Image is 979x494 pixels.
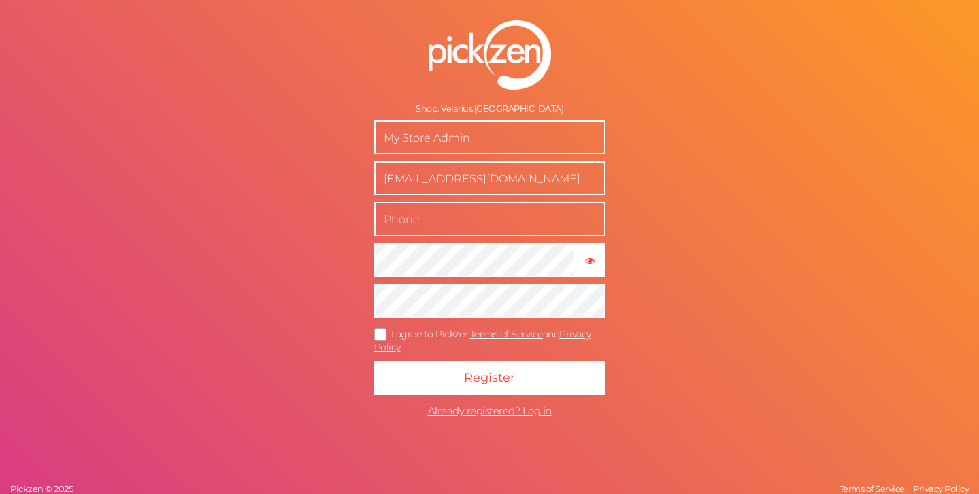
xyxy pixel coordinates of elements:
a: Pickzen © 2025 [7,483,76,494]
input: Phone [374,202,605,236]
a: Privacy Policy [910,483,972,494]
span: Privacy Policy [913,483,969,494]
span: Register [464,370,515,385]
span: Already registered? Log in [428,404,552,417]
input: Name [374,120,605,154]
a: Terms of Service [836,483,908,494]
div: Shop: Velarius [GEOGRAPHIC_DATA] [374,103,605,114]
span: I agree to Pickzen and . [374,328,591,353]
a: Terms of Service [470,328,543,340]
button: Register [374,361,605,395]
span: Terms of Service [840,483,905,494]
input: Business e-mail [374,161,605,195]
a: Privacy Policy [374,328,591,353]
img: pz-logo-white.png [429,20,551,90]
